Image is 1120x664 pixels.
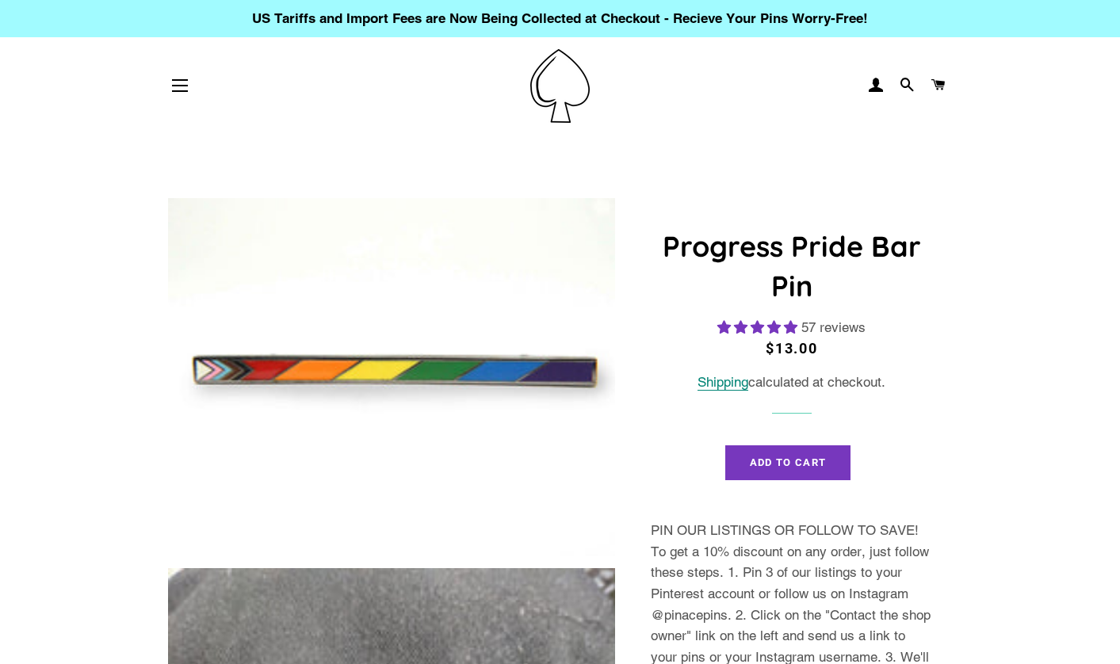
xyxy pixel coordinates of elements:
a: Shipping [698,374,748,391]
img: Pin-Ace [530,49,590,123]
h1: Progress Pride Bar Pin [651,227,932,307]
div: calculated at checkout. [651,372,932,393]
span: $13.00 [766,340,818,357]
button: Add to Cart [725,445,851,480]
span: Add to Cart [750,456,826,468]
span: 4.98 stars [717,319,801,335]
img: Progress Pride Bar Pin - Pin-Ace [168,198,616,556]
span: 57 reviews [801,319,866,335]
